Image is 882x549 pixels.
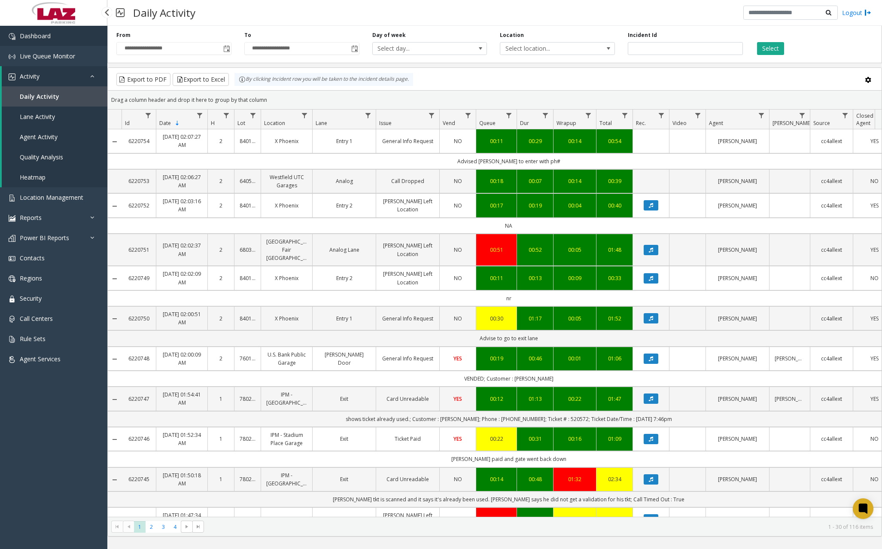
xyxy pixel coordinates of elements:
[445,274,471,282] a: NO
[20,32,51,40] span: Dashboard
[481,435,511,443] a: 00:22
[20,213,42,222] span: Reports
[299,110,310,121] a: Location Filter Menu
[445,137,471,145] a: NO
[213,314,229,323] a: 2
[127,274,151,282] a: 6220749
[240,137,255,145] a: 840142
[756,110,767,121] a: Agent Filter Menu
[318,246,371,254] a: Analog Lane
[266,314,307,323] a: X Phoenix
[127,137,151,145] a: 6220754
[108,356,122,363] a: Collapse Details
[20,234,69,242] span: Power BI Reports
[711,435,764,443] a: [PERSON_NAME]
[454,274,462,282] span: NO
[559,274,591,282] div: 00:09
[161,310,202,326] a: [DATE] 02:00:51 AM
[127,246,151,254] a: 6220751
[711,246,764,254] a: [PERSON_NAME]
[240,435,255,443] a: 780286
[559,354,591,363] div: 00:01
[318,177,371,185] a: Analog
[559,177,591,185] a: 00:14
[127,201,151,210] a: 6220752
[161,471,202,488] a: [DATE] 01:50:18 AM
[711,475,764,483] a: [PERSON_NAME]
[247,110,259,121] a: Lot Filter Menu
[213,274,229,282] a: 2
[266,274,307,282] a: X Phoenix
[381,475,434,483] a: Card Unreadable
[711,314,764,323] a: [PERSON_NAME]
[266,390,307,407] a: IPM - [GEOGRAPHIC_DATA]
[559,395,591,403] div: 00:22
[559,475,591,483] a: 01:32
[161,241,202,258] a: [DATE] 02:02:37 AM
[161,351,202,367] a: [DATE] 02:00:09 AM
[9,195,15,201] img: 'icon'
[222,43,231,55] span: Toggle popup
[127,314,151,323] a: 6220750
[522,395,548,403] a: 01:13
[362,110,374,121] a: Lane Filter Menu
[240,274,255,282] a: 840142
[20,72,40,80] span: Activity
[266,351,307,367] a: U.S. Bank Public Garage
[522,435,548,443] a: 00:31
[656,110,667,121] a: Rec. Filter Menu
[20,314,53,323] span: Call Centers
[602,274,627,282] a: 00:33
[602,314,627,323] a: 01:52
[381,354,434,363] a: General Info Request
[522,475,548,483] div: 00:48
[870,476,879,483] span: NO
[559,201,591,210] a: 00:04
[559,314,591,323] a: 00:05
[266,431,307,447] a: IPM - Stadium Place Garage
[870,137,879,145] span: YES
[481,354,511,363] div: 00:19
[445,395,471,403] a: YES
[20,153,63,161] span: Quality Analysis
[266,201,307,210] a: X Phoenix
[318,274,371,282] a: Entry 2
[462,110,474,121] a: Vend Filter Menu
[240,177,255,185] a: 640580
[20,335,46,343] span: Rule Sets
[2,107,107,127] a: Lane Activity
[426,110,438,121] a: Issue Filter Menu
[161,270,202,286] a: [DATE] 02:02:09 AM
[481,137,511,145] a: 00:11
[116,31,131,39] label: From
[143,110,154,121] a: Id Filter Menu
[815,177,848,185] a: cc4allext
[213,246,229,254] a: 2
[583,110,594,121] a: Wrapup Filter Menu
[711,177,764,185] a: [PERSON_NAME]
[20,113,55,121] span: Lane Activity
[266,173,307,189] a: Westfield UTC Garages
[213,475,229,483] a: 1
[481,475,511,483] div: 00:14
[522,354,548,363] a: 00:46
[870,395,879,403] span: YES
[20,294,42,302] span: Security
[2,66,107,86] a: Activity
[559,137,591,145] div: 00:14
[815,354,848,363] a: cc4allext
[240,246,255,254] a: 680387
[350,43,359,55] span: Toggle popup
[108,396,122,403] a: Collapse Details
[602,395,627,403] a: 01:47
[559,246,591,254] div: 00:05
[559,435,591,443] a: 00:16
[20,274,42,282] span: Regions
[815,246,848,254] a: cc4allext
[602,354,627,363] a: 01:06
